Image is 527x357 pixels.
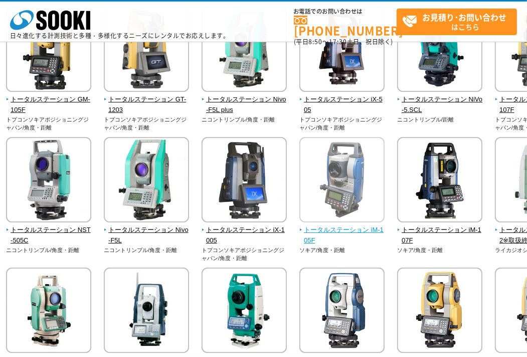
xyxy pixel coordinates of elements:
img: トータルステーション iM-107F [397,137,482,225]
p: ソキア/角度・距離 [397,246,483,255]
p: 日々進化する計測技術と多種・多様化するニーズにレンタルでお応えします。 [10,33,230,39]
img: トータルステーション GT-1203 [104,7,189,94]
img: トータルステーション CX-105F [299,268,385,355]
span: トータルステーション Nivo-F5L [104,225,190,246]
img: トータルステーション Nivo-F5L plus [202,7,287,94]
span: トータルステーション GT-1203 [104,94,190,115]
span: トータルステーション GM-105F [6,94,92,115]
a: トータルステーション NST-505C [6,215,92,246]
img: トータルステーション GM-105F [6,7,91,94]
img: トータルステーション NiVo-5.SCL [397,7,482,94]
a: [PHONE_NUMBER] [294,16,397,36]
span: トータルステーション NST-505C [6,225,92,246]
p: トプコンソキアポジショニングジャパン/角度・距離 [299,115,385,132]
img: トータルステーション NST-307Cr [6,268,91,355]
p: トプコンソキアポジショニングジャパン/角度・距離 [104,115,190,132]
span: お電話でのお問い合わせは [294,9,397,15]
span: トータルステーション iM-105F [299,225,385,246]
a: トータルステーション iX-505 [299,85,385,115]
span: 8:50 [309,37,323,46]
p: ソキア/角度・距離 [299,246,385,255]
a: トータルステーション iX-1005 [202,215,287,246]
span: トータルステーション iX-505 [299,94,385,115]
p: ニコントリンブル/角度・距離 [104,246,190,255]
a: トータルステーション iM-105F [299,215,385,246]
span: トータルステーション NiVo-5.SCL [397,94,483,115]
a: トータルステーション GM-105F [6,85,92,115]
a: トータルステーション GT-1203 [104,85,190,115]
a: お見積り･お問い合わせはこちら [397,9,517,35]
span: 17:30 [329,37,347,46]
p: トプコンソキアポジショニングジャパン/角度・距離 [6,115,92,132]
a: トータルステーション Nivo-F5L plus [202,85,287,115]
a: トータルステーション iM-107F [397,215,483,246]
img: トータルステーション iX-505 [299,7,385,94]
p: トプコンソキアポジショニングジャパン/角度・距離 [202,246,287,263]
span: トータルステーション Nivo-F5L plus [202,94,287,115]
img: トータルステーション iX-1005 [202,137,287,225]
span: トータルステーション iX-1005 [202,225,287,246]
span: トータルステーション iM-107F [397,225,483,246]
img: トータルステーション iM-105F [299,137,385,225]
a: トータルステーション NiVo-5.SCL [397,85,483,115]
a: トータルステーション Nivo-F5L [104,215,190,246]
strong: お見積り･お問い合わせ [423,11,507,23]
img: トータルステーション Nivo-F5L [104,137,189,225]
img: トータルステーション SET530RS ※取扱終了 [202,268,287,355]
p: ニコントリンブル/角度・距離 [202,115,287,124]
p: ニコントリンブル/角度・距離 [6,246,92,255]
span: はこちら [402,9,516,34]
img: トータルステーション SX-105T [104,268,189,355]
p: ニコントリンブル/距離 [397,115,483,124]
span: (平日 ～ 土日、祝日除く) [294,37,393,46]
img: トータルステーション ES-107F [397,268,482,355]
img: トータルステーション NST-505C [6,137,91,225]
